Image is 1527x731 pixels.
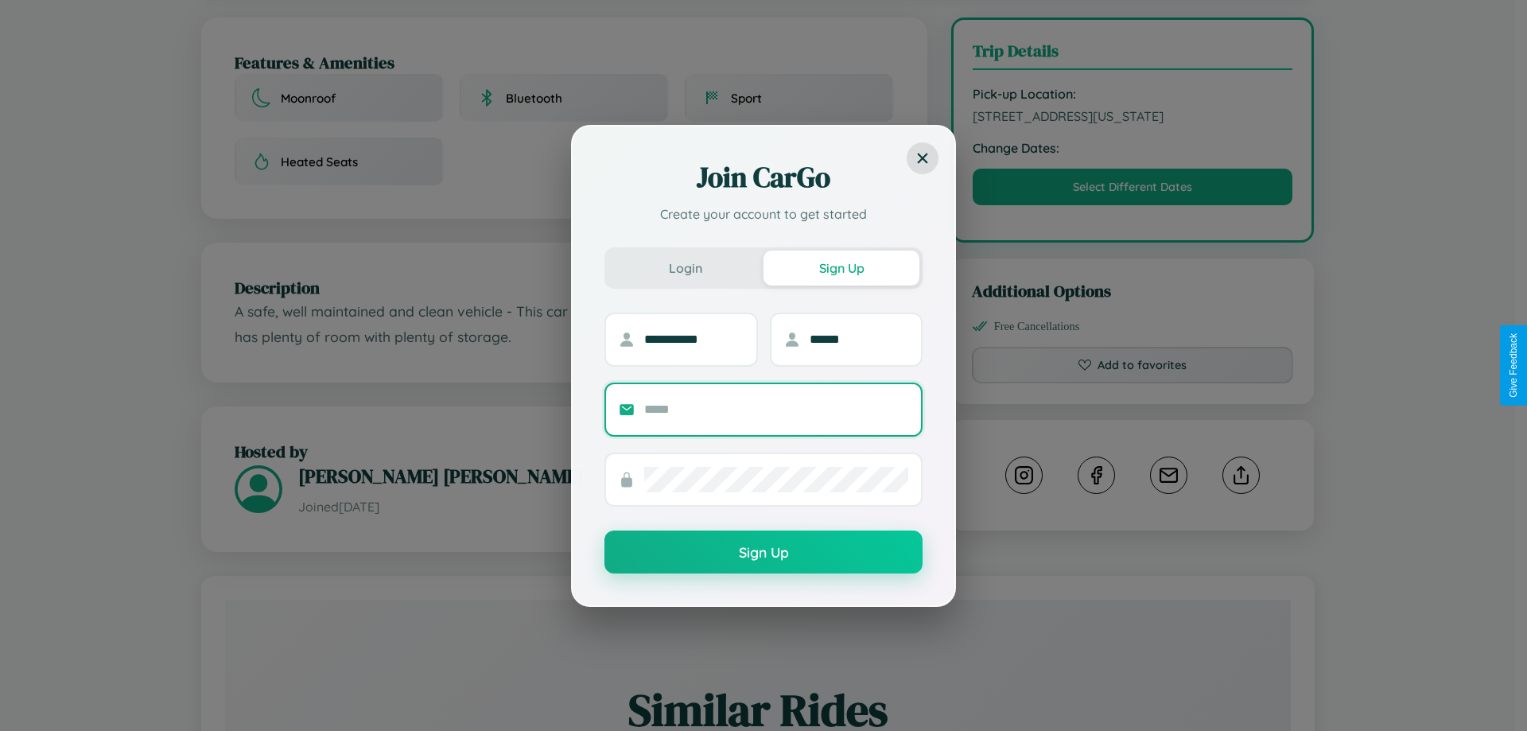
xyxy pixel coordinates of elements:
button: Sign Up [604,531,923,574]
p: Create your account to get started [604,204,923,224]
div: Give Feedback [1508,333,1519,398]
button: Login [608,251,763,286]
button: Sign Up [763,251,919,286]
h2: Join CarGo [604,158,923,196]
